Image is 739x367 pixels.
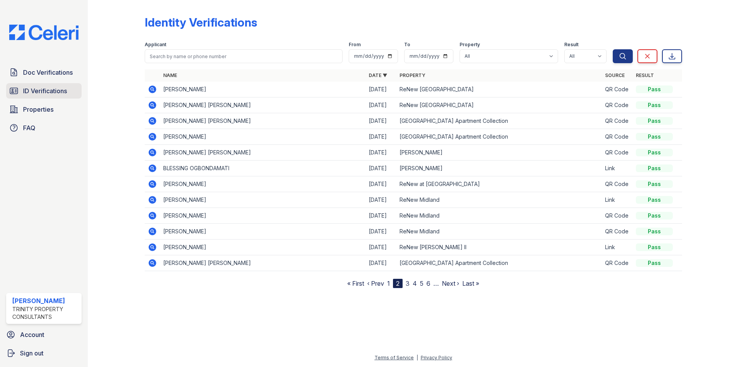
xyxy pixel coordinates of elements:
td: [PERSON_NAME] [PERSON_NAME] [160,97,366,113]
img: CE_Logo_Blue-a8612792a0a2168367f1c8372b55b34899dd931a85d93a1a3d3e32e68fde9ad4.png [3,25,85,40]
td: [DATE] [366,82,396,97]
div: Pass [636,149,673,156]
div: Trinity Property Consultants [12,305,79,321]
td: [PERSON_NAME] [PERSON_NAME] [160,255,366,271]
td: ReNew Midland [396,208,602,224]
td: QR Code [602,224,633,240]
label: From [349,42,361,48]
a: Account [3,327,85,342]
td: QR Code [602,145,633,161]
td: [PERSON_NAME] [396,161,602,176]
td: ReNew [GEOGRAPHIC_DATA] [396,82,602,97]
span: … [433,279,439,288]
td: [PERSON_NAME] [160,240,366,255]
td: BLESSING OGBONDAMATI [160,161,366,176]
td: QR Code [602,97,633,113]
span: ID Verifications [23,86,67,96]
label: Property [460,42,480,48]
a: Properties [6,102,82,117]
td: QR Code [602,129,633,145]
div: Pass [636,117,673,125]
div: Pass [636,212,673,220]
a: Next › [442,280,459,287]
td: QR Code [602,113,633,129]
td: [DATE] [366,129,396,145]
td: [DATE] [366,224,396,240]
span: FAQ [23,123,35,132]
a: Sign out [3,345,85,361]
td: QR Code [602,255,633,271]
td: Link [602,240,633,255]
td: [PERSON_NAME] [PERSON_NAME] [160,113,366,129]
div: Pass [636,243,673,251]
div: Pass [636,180,673,188]
td: [GEOGRAPHIC_DATA] Apartment Collection [396,255,602,271]
div: 2 [393,279,403,288]
label: To [404,42,410,48]
div: Pass [636,85,673,93]
a: ID Verifications [6,83,82,99]
a: 4 [413,280,417,287]
a: Source [605,72,625,78]
a: 3 [406,280,410,287]
td: ReNew at [GEOGRAPHIC_DATA] [396,176,602,192]
a: 1 [387,280,390,287]
td: [PERSON_NAME] [160,192,366,208]
label: Result [564,42,578,48]
td: [PERSON_NAME] [396,145,602,161]
td: [GEOGRAPHIC_DATA] Apartment Collection [396,113,602,129]
a: Privacy Policy [421,355,452,360]
td: [DATE] [366,208,396,224]
td: ReNew Midland [396,192,602,208]
div: Pass [636,259,673,267]
a: Name [163,72,177,78]
td: [DATE] [366,240,396,255]
td: [PERSON_NAME] [160,208,366,224]
td: [DATE] [366,255,396,271]
td: [DATE] [366,97,396,113]
div: Identity Verifications [145,15,257,29]
td: [PERSON_NAME] [160,82,366,97]
a: 6 [426,280,430,287]
td: [DATE] [366,192,396,208]
a: Result [636,72,654,78]
div: [PERSON_NAME] [12,296,79,305]
div: Pass [636,196,673,204]
td: [DATE] [366,161,396,176]
a: Last » [462,280,479,287]
input: Search by name or phone number [145,49,343,63]
td: [PERSON_NAME] [160,129,366,145]
span: Sign out [20,349,43,358]
td: QR Code [602,82,633,97]
a: 5 [420,280,423,287]
td: [PERSON_NAME] [160,224,366,240]
td: [DATE] [366,176,396,192]
td: [DATE] [366,145,396,161]
td: QR Code [602,208,633,224]
td: [GEOGRAPHIC_DATA] Apartment Collection [396,129,602,145]
a: Terms of Service [375,355,414,360]
div: Pass [636,228,673,235]
div: Pass [636,164,673,172]
div: Pass [636,101,673,109]
a: ‹ Prev [367,280,384,287]
a: Date ▼ [369,72,387,78]
td: Link [602,192,633,208]
div: Pass [636,133,673,141]
a: « First [347,280,364,287]
td: [PERSON_NAME] [PERSON_NAME] [160,145,366,161]
div: | [416,355,418,360]
span: Doc Verifications [23,68,73,77]
label: Applicant [145,42,166,48]
td: [PERSON_NAME] [160,176,366,192]
td: ReNew Midland [396,224,602,240]
a: Property [400,72,425,78]
td: ReNew [GEOGRAPHIC_DATA] [396,97,602,113]
a: Doc Verifications [6,65,82,80]
td: [DATE] [366,113,396,129]
td: Link [602,161,633,176]
span: Account [20,330,44,339]
span: Properties [23,105,54,114]
td: ReNew [PERSON_NAME] II [396,240,602,255]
